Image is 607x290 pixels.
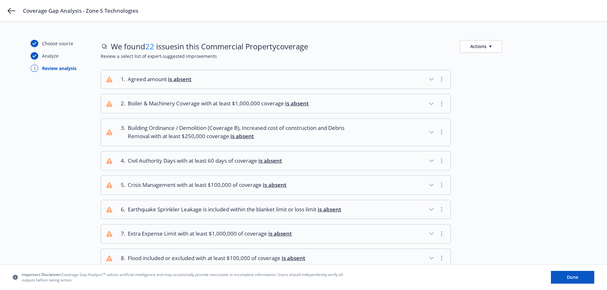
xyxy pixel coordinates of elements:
[42,65,76,72] div: Review analysis
[118,205,125,214] div: 6 .
[22,272,347,283] span: Coverage Gap Analysis™ utilizes artificial intelligence and may occasionally provide inaccurate o...
[128,205,341,214] span: Earthquake Sprinkler Leakage is included within the blanket limit or loss limit
[101,200,451,219] button: 6.Earthquake Sprinkler Leakage is included within the blanket limit or loss limit is absent
[42,40,73,47] div: Choose source
[22,272,61,277] span: Important Disclaimer:
[42,53,59,59] div: Analyze
[230,132,254,140] span: is absent
[101,119,451,146] button: 3.Building Ordinance / Demolition (Coverage B), Increased cost of construction and Debris Removal...
[118,157,125,165] div: 4 .
[101,249,451,267] button: 8.Flood included or excluded with at least $100,000 of coverage is absent
[318,206,341,213] span: is absent
[145,41,154,52] span: 22
[460,40,502,53] button: Actions
[23,7,138,15] span: Coverage Gap Analysis - Zone 5 Technologies
[111,41,308,52] span: We found issues in this Commercial Property coverage
[101,94,451,113] button: 2.Boiler & Machinery Coverage with at least $1,000,000 coverage is absent
[567,274,578,280] span: Done
[263,181,286,188] span: is absent
[118,254,125,262] div: 8 .
[118,230,125,238] div: 7 .
[268,230,292,237] span: is absent
[101,53,576,60] span: Review a select list of expert-suggested improvements
[128,181,286,189] span: Crisis Management with at least $100,000 of coverage
[282,254,305,262] span: is absent
[101,70,451,88] button: 1.Agreed amount is absent
[128,99,309,108] span: Boiler & Machinery Coverage with at least $1,000,000 coverage
[118,75,125,83] div: 1 .
[118,99,125,108] div: 2 .
[128,230,292,238] span: Extra Expense Limit with at least $1,000,000 of coverage
[101,224,451,243] button: 7.Extra Expense Limit with at least $1,000,000 of coverage is absent
[118,124,125,141] div: 3 .
[285,100,309,107] span: is absent
[101,176,451,194] button: 5.Crisis Management with at least $100,000 of coverage is absent
[128,75,191,83] span: Agreed amount
[128,124,361,141] span: Building Ordinance / Demolition (Coverage B), Increased cost of construction and Debris Removal w...
[258,157,282,164] span: is absent
[168,75,191,83] span: is absent
[118,181,125,189] div: 5 .
[551,271,594,284] button: Done
[101,152,451,170] button: 4.Civil Authority Days with at least 60 days of coverage is absent
[128,157,282,165] span: Civil Authority Days with at least 60 days of coverage
[128,254,305,262] span: Flood included or excluded with at least $100,000 of coverage
[31,65,38,72] div: 3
